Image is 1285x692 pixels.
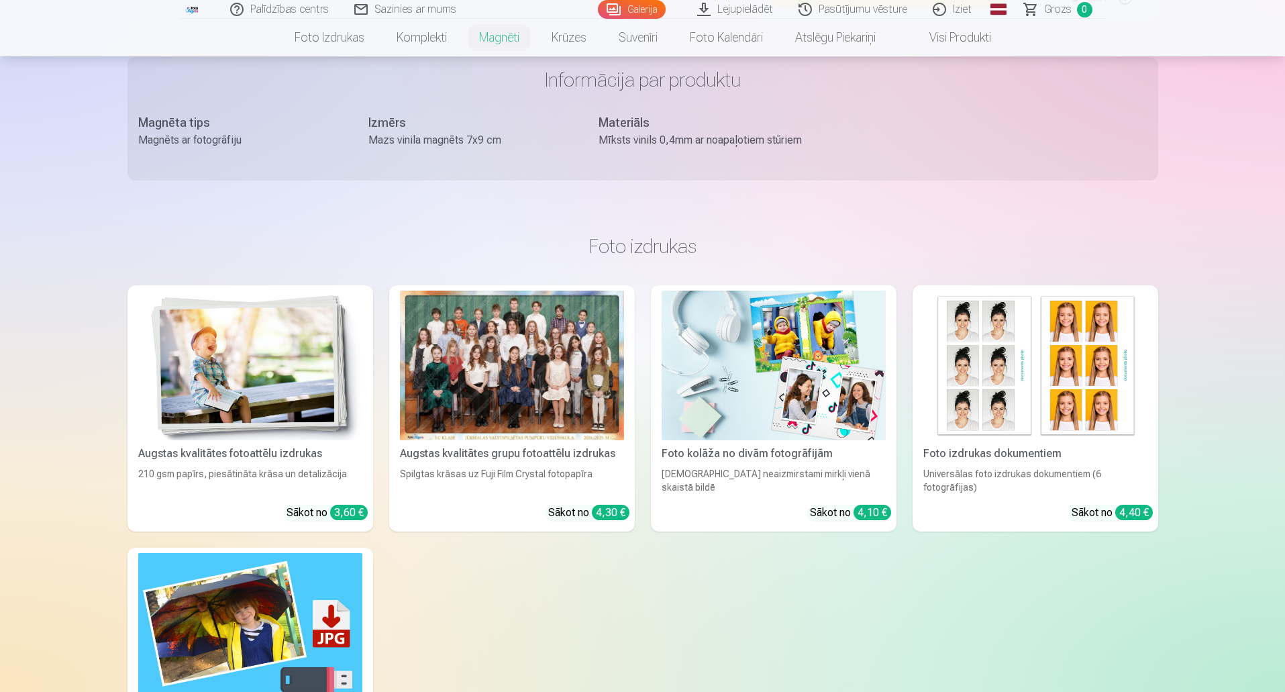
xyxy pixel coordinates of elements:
a: Augstas kvalitātes fotoattēlu izdrukasAugstas kvalitātes fotoattēlu izdrukas210 gsm papīrs, piesā... [127,285,373,532]
div: Spilgtas krāsas uz Fuji Film Crystal fotopapīra [395,467,629,494]
a: Foto izdrukas dokumentiemFoto izdrukas dokumentiemUniversālas foto izdrukas dokumentiem (6 fotogr... [913,285,1158,532]
div: Foto izdrukas dokumentiem [918,446,1153,462]
img: Foto izdrukas dokumentiem [923,291,1147,440]
div: Mīksts vinils 0,4mm ar noapaļotiem stūriem [599,132,802,148]
div: Universālas foto izdrukas dokumentiem (6 fotogrāfijas) [918,467,1153,494]
div: Foto kolāža no divām fotogrāfijām [656,446,891,462]
a: Komplekti [380,19,463,56]
div: 4,40 € [1115,505,1153,520]
a: Foto kalendāri [674,19,779,56]
div: 3,60 € [330,505,368,520]
a: Foto izdrukas [278,19,380,56]
a: Magnēti [463,19,535,56]
div: [DEMOGRAPHIC_DATA] neaizmirstami mirkļi vienā skaistā bildē [656,467,891,494]
div: Mazs vinila magnēts 7x9 cm [368,132,572,148]
img: Foto kolāža no divām fotogrāfijām [662,291,886,440]
a: Foto kolāža no divām fotogrāfijāmFoto kolāža no divām fotogrāfijām[DEMOGRAPHIC_DATA] neaizmirstam... [651,285,896,532]
a: Suvenīri [603,19,674,56]
div: 4,30 € [592,505,629,520]
img: Augstas kvalitātes fotoattēlu izdrukas [138,291,362,440]
span: 0 [1077,2,1092,17]
div: Materiāls [599,113,802,132]
img: /fa1 [185,5,200,13]
a: Augstas kvalitātes grupu fotoattēlu izdrukasSpilgtas krāsas uz Fuji Film Crystal fotopapīraSākot ... [389,285,635,532]
a: Krūzes [535,19,603,56]
a: Atslēgu piekariņi [779,19,892,56]
div: Magnēta tips [138,113,342,132]
div: Augstas kvalitātes fotoattēlu izdrukas [133,446,368,462]
div: Sākot no [287,505,368,521]
div: Izmērs [368,113,572,132]
h3: Foto izdrukas [138,234,1147,258]
h3: Informācija par produktu [138,68,1147,92]
div: Sākot no [1072,505,1153,521]
a: Visi produkti [892,19,1007,56]
div: Sākot no [548,505,629,521]
div: Sākot no [810,505,891,521]
div: 210 gsm papīrs, piesātināta krāsa un detalizācija [133,467,368,494]
div: 4,10 € [854,505,891,520]
div: Magnēts ar fotogrāfiju [138,132,342,148]
div: Augstas kvalitātes grupu fotoattēlu izdrukas [395,446,629,462]
span: Grozs [1044,1,1072,17]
